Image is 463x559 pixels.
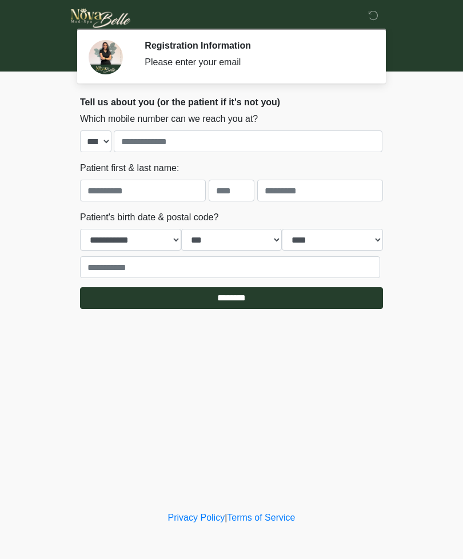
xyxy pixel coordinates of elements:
[69,9,133,28] img: Novabelle medspa Logo
[168,513,225,522] a: Privacy Policy
[145,55,366,69] div: Please enter your email
[145,40,366,51] h2: Registration Information
[225,513,227,522] a: |
[80,112,258,126] label: Which mobile number can we reach you at?
[80,161,179,175] label: Patient first & last name:
[227,513,295,522] a: Terms of Service
[80,211,218,224] label: Patient's birth date & postal code?
[80,97,383,108] h2: Tell us about you (or the patient if it's not you)
[89,40,123,74] img: Agent Avatar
